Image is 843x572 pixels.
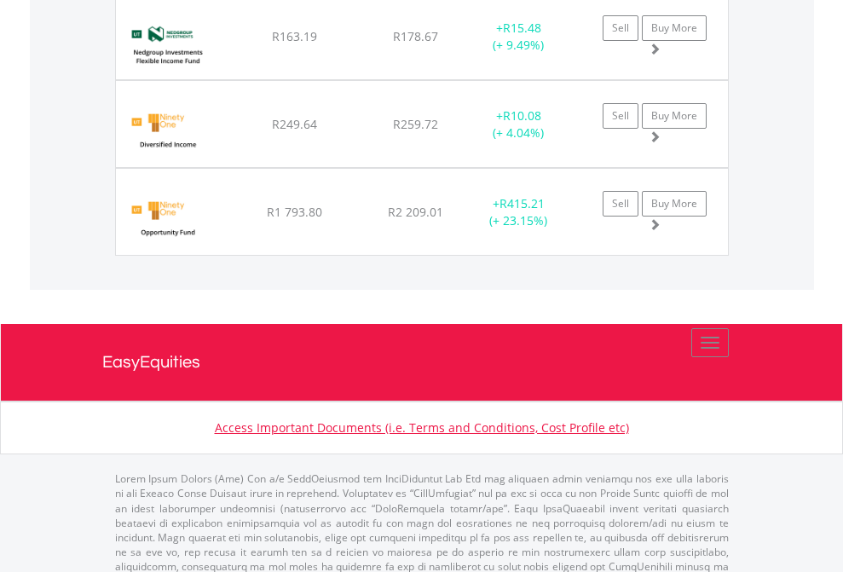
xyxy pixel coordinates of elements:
a: Buy More [642,191,707,217]
div: + (+ 23.15%) [465,195,572,229]
span: R2 209.01 [388,204,443,220]
a: Buy More [642,103,707,129]
span: R10.08 [503,107,541,124]
a: Buy More [642,15,707,41]
span: R163.19 [272,28,317,44]
div: + (+ 4.04%) [465,107,572,142]
a: Access Important Documents (i.e. Terms and Conditions, Cost Profile etc) [215,419,629,436]
span: R259.72 [393,116,438,132]
span: R249.64 [272,116,317,132]
span: R178.67 [393,28,438,44]
div: + (+ 9.49%) [465,20,572,54]
img: UT.ZA.IDICH.png [124,102,211,163]
a: Sell [603,15,638,41]
a: EasyEquities [102,324,742,401]
span: R415.21 [499,195,545,211]
span: R1 793.80 [267,204,322,220]
img: UT.ZA.OPPE.png [124,190,211,251]
a: Sell [603,191,638,217]
a: Sell [603,103,638,129]
img: UT.ZA.NEIFB.png [124,14,211,75]
span: R15.48 [503,20,541,36]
